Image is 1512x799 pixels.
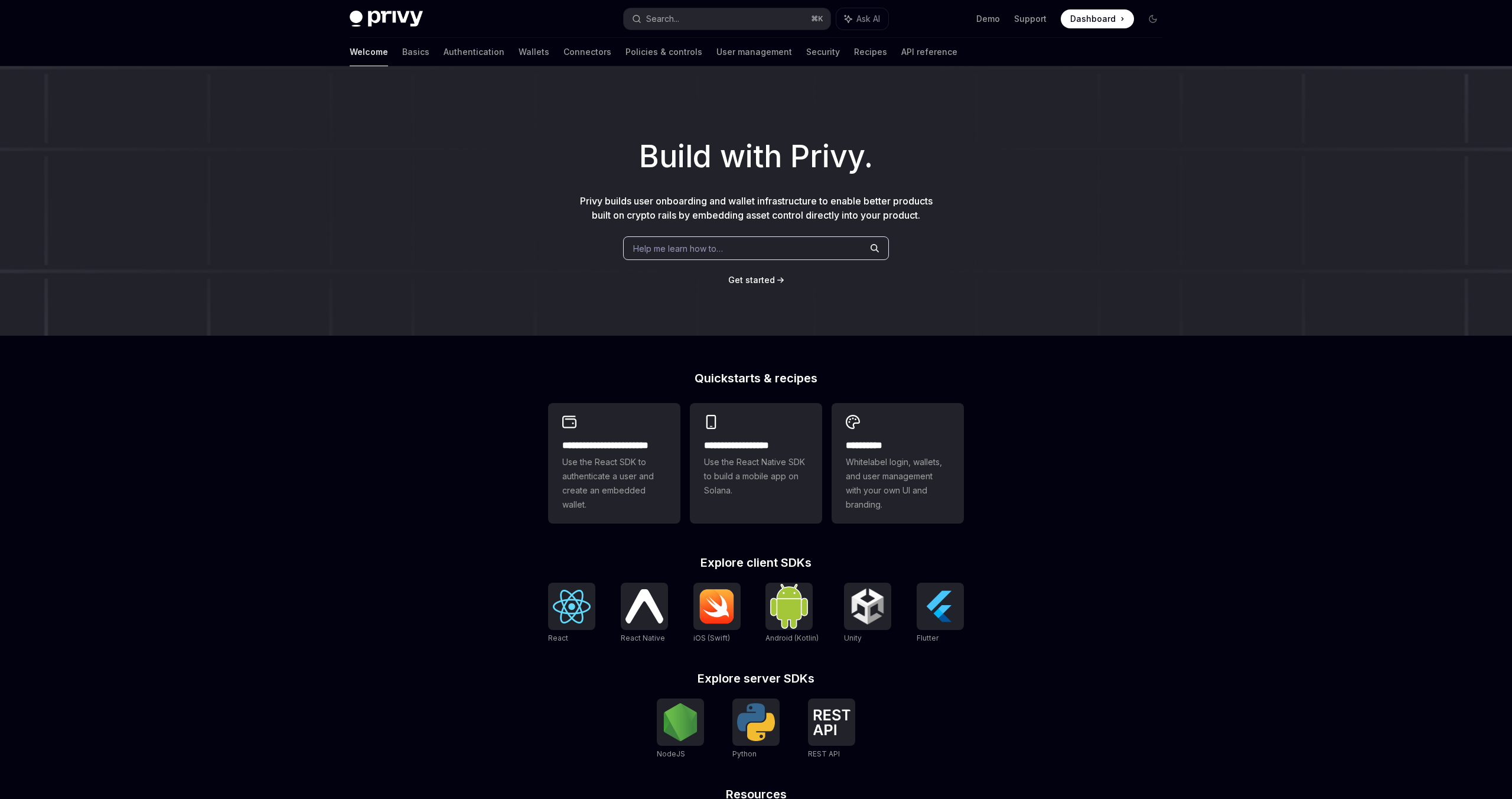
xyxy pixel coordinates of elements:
[657,699,704,760] a: NodeJSNodeJS
[633,242,723,255] span: Help me learn how to…
[621,583,668,644] a: React NativeReact Native
[808,699,855,760] a: REST APIREST API
[646,12,679,26] div: Search...
[548,634,568,642] span: React
[1070,13,1116,25] span: Dashboard
[625,38,702,66] a: Policies & controls
[624,8,830,30] button: Search...⌘K
[732,699,780,760] a: PythonPython
[1143,9,1162,28] button: Toggle dark mode
[1061,9,1134,28] a: Dashboard
[402,38,429,66] a: Basics
[657,749,685,758] span: NodeJS
[553,590,591,623] img: React
[693,583,741,644] a: iOS (Swift)iOS (Swift)
[563,38,611,66] a: Connectors
[661,703,699,741] img: NodeJS
[846,455,950,512] span: Whitelabel login, wallets, and user management with your own UI and branding.
[806,38,840,66] a: Security
[693,634,730,642] span: iOS (Swift)
[716,38,792,66] a: User management
[548,583,595,644] a: ReactReact
[728,275,775,285] span: Get started
[917,634,939,642] span: Flutter
[854,38,887,66] a: Recipes
[901,38,957,66] a: API reference
[765,583,819,644] a: Android (Kotlin)Android (Kotlin)
[732,749,757,758] span: Python
[921,587,959,625] img: Flutter
[765,634,819,642] span: Android (Kotlin)
[704,455,808,498] span: Use the React Native SDK to build a mobile app on Solana.
[444,38,504,66] a: Authentication
[519,38,549,66] a: Wallets
[698,589,736,624] img: iOS (Swift)
[625,589,663,623] img: React Native
[844,583,891,644] a: UnityUnity
[737,703,775,741] img: Python
[976,13,1000,25] a: Demo
[849,587,887,625] img: Unity
[856,13,880,25] span: Ask AI
[832,403,964,524] a: **** *****Whitelabel login, wallets, and user management with your own UI and branding.
[690,403,822,524] a: **** **** **** ***Use the React Native SDK to build a mobile app on Solana.
[844,634,862,642] span: Unity
[811,14,823,24] span: ⌘ K
[548,673,964,684] h2: Explore server SDKs
[350,11,423,27] img: dark logo
[836,8,888,30] button: Ask AI
[1014,13,1047,25] a: Support
[813,709,850,735] img: REST API
[770,584,808,628] img: Android (Kotlin)
[350,38,388,66] a: Welcome
[548,557,964,569] h2: Explore client SDKs
[917,583,964,644] a: FlutterFlutter
[728,274,775,286] a: Get started
[562,455,666,512] span: Use the React SDK to authenticate a user and create an embedded wallet.
[808,749,840,758] span: REST API
[19,134,1493,180] h1: Build with Privy.
[548,372,964,384] h2: Quickstarts & recipes
[580,195,933,221] span: Privy builds user onboarding and wallet infrastructure to enable better products built on crypto ...
[621,634,665,642] span: React Native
